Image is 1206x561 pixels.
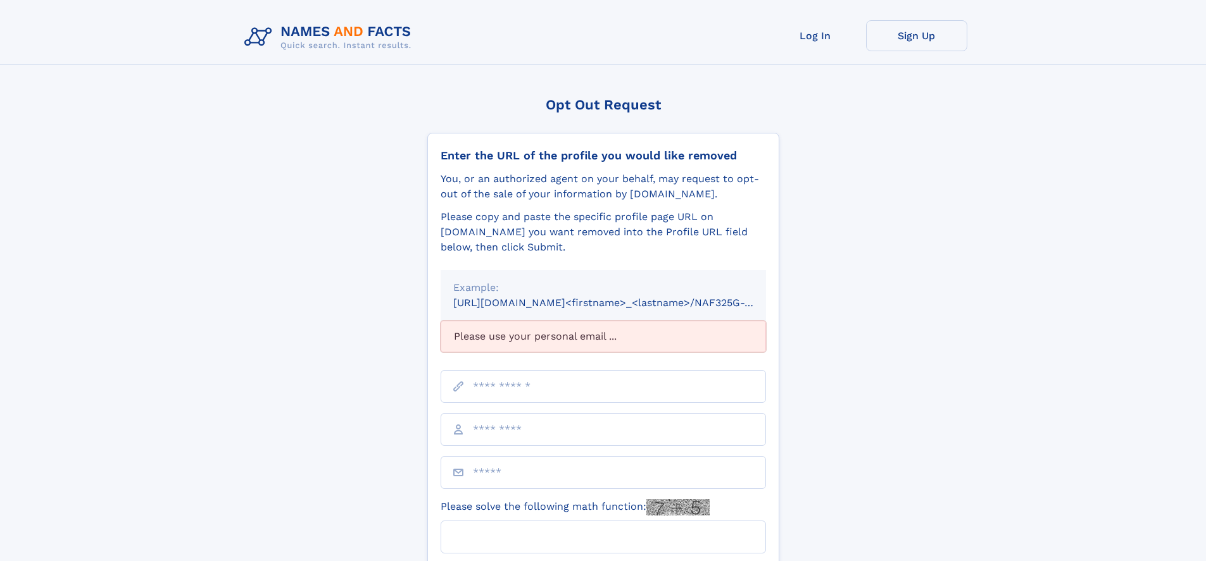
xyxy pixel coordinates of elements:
div: You, or an authorized agent on your behalf, may request to opt-out of the sale of your informatio... [441,171,766,202]
div: Please use your personal email ... [441,321,766,352]
div: Enter the URL of the profile you would like removed [441,149,766,163]
img: Logo Names and Facts [239,20,422,54]
div: Example: [453,280,753,295]
label: Please solve the following math function: [441,499,710,515]
div: Please copy and paste the specific profile page URL on [DOMAIN_NAME] you want removed into the Pr... [441,209,766,255]
a: Log In [765,20,866,51]
small: [URL][DOMAIN_NAME]<firstname>_<lastname>/NAF325G-xxxxxxxx [453,297,790,309]
div: Opt Out Request [427,97,779,113]
a: Sign Up [866,20,967,51]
